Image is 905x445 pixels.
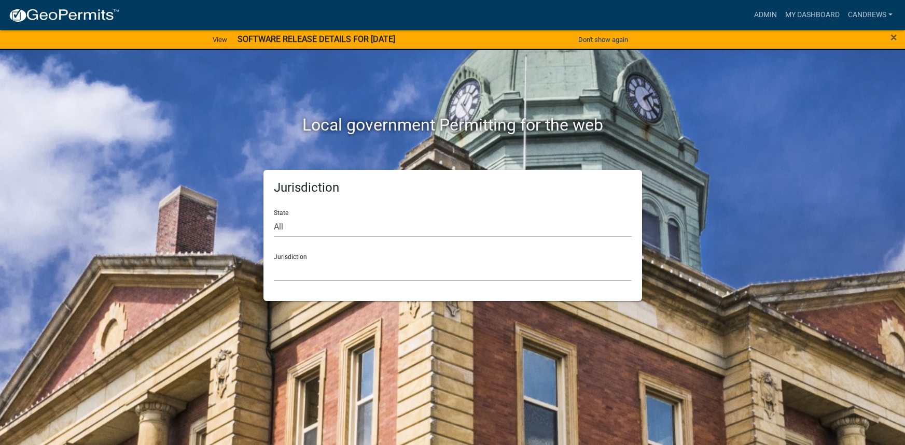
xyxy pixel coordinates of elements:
[165,115,741,135] h2: Local government Permitting for the web
[781,5,844,25] a: My Dashboard
[750,5,781,25] a: Admin
[274,180,632,195] h5: Jurisdiction
[890,31,897,44] button: Close
[844,5,897,25] a: candrews
[890,30,897,45] span: ×
[208,31,231,48] a: View
[574,31,632,48] button: Don't show again
[238,34,395,44] strong: SOFTWARE RELEASE DETAILS FOR [DATE]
